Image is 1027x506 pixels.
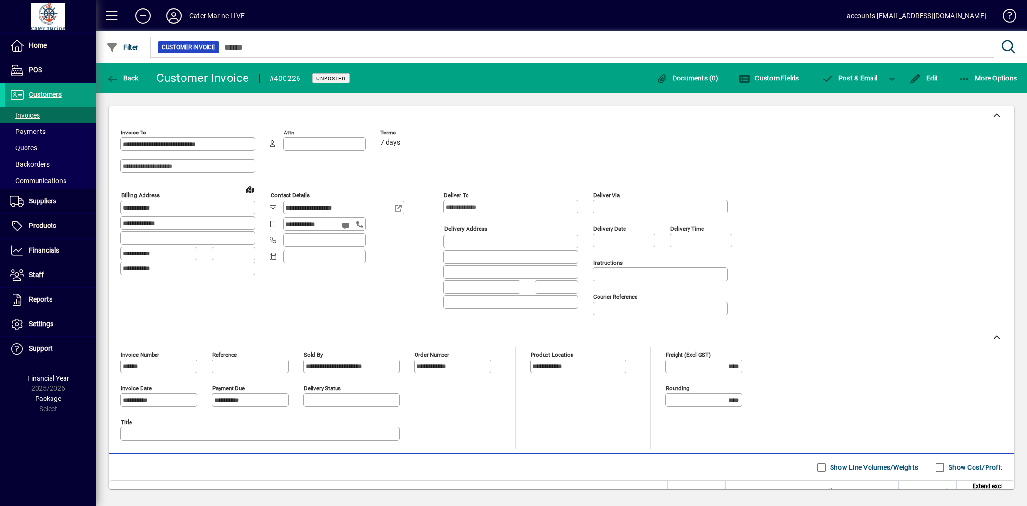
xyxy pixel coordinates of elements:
a: Quotes [5,140,96,156]
a: Financials [5,239,96,263]
span: Terms [380,130,438,136]
label: Show Line Volumes/Weights [828,463,918,472]
span: 7 days [380,139,400,146]
button: Profile [158,7,189,25]
mat-label: Delivery time [670,226,704,232]
mat-label: Rounding [666,385,689,392]
span: Custom Fields [739,74,799,82]
span: ost & Email [822,74,878,82]
button: Add [128,7,158,25]
span: Home [29,41,47,49]
mat-label: Order number [415,351,449,358]
span: Discount (%) [860,486,893,497]
mat-label: Invoice To [121,129,146,136]
span: Staff [29,271,44,279]
button: Back [104,69,141,87]
span: Unposted [316,75,346,81]
span: Rate excl GST ($) [791,486,835,497]
mat-label: Invoice number [121,351,159,358]
span: P [838,74,843,82]
mat-label: Freight (excl GST) [666,351,711,358]
mat-label: Sold by [304,351,323,358]
span: Customers [29,91,62,98]
a: Staff [5,263,96,287]
div: Customer Invoice [156,70,249,86]
span: More Options [959,74,1017,82]
span: Description [201,486,230,497]
span: Supply [702,486,719,497]
mat-label: Reference [212,351,237,358]
button: Documents (0) [653,69,721,87]
div: Cater Marine LIVE [189,8,245,24]
label: Show Cost/Profit [947,463,1002,472]
span: Customer Invoice [162,42,215,52]
button: Custom Fields [736,69,802,87]
a: Suppliers [5,189,96,213]
a: Settings [5,312,96,336]
span: Quotes [10,144,37,152]
span: Payments [10,128,46,135]
button: Edit [907,69,941,87]
mat-label: Invoice date [121,385,152,392]
span: Backorder [751,486,777,497]
button: Filter [104,39,141,56]
app-page-header-button: Back [96,69,149,87]
mat-label: Courier Reference [593,293,637,300]
mat-label: Product location [531,351,573,358]
a: Reports [5,288,96,312]
mat-label: Delivery date [593,226,626,232]
a: View on map [242,182,258,197]
span: Communications [10,177,66,185]
div: accounts [EMAIL_ADDRESS][DOMAIN_NAME] [847,8,986,24]
span: GST ($) [931,486,950,497]
a: Payments [5,123,96,140]
mat-label: Payment due [212,385,245,392]
span: Documents (0) [656,74,718,82]
a: Products [5,214,96,238]
button: Send SMS [335,214,358,237]
button: Post & Email [817,69,883,87]
span: Edit [910,74,938,82]
span: POS [29,66,42,74]
span: Invoices [10,111,40,119]
mat-label: Title [121,419,132,426]
mat-label: Deliver via [593,192,620,199]
span: Back [106,74,139,82]
button: More Options [956,69,1020,87]
a: Support [5,337,96,361]
span: Products [29,222,56,229]
span: Support [29,345,53,352]
a: Communications [5,173,96,189]
span: Settings [29,320,53,328]
mat-label: Deliver To [444,192,469,199]
span: Backorders [10,160,50,168]
span: Reports [29,295,52,303]
mat-label: Attn [284,129,294,136]
a: Invoices [5,107,96,123]
a: Home [5,34,96,58]
mat-label: Delivery status [304,385,341,392]
div: #400226 [269,71,301,86]
span: Financial Year [27,374,69,382]
span: Extend excl GST ($) [962,481,1002,502]
span: Filter [106,43,139,51]
a: POS [5,58,96,82]
a: Backorders [5,156,96,173]
span: Package [35,395,61,402]
mat-label: Instructions [593,259,623,266]
span: Suppliers [29,197,56,205]
span: Item [121,486,133,497]
span: Financials [29,246,59,254]
a: Knowledge Base [996,2,1015,33]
